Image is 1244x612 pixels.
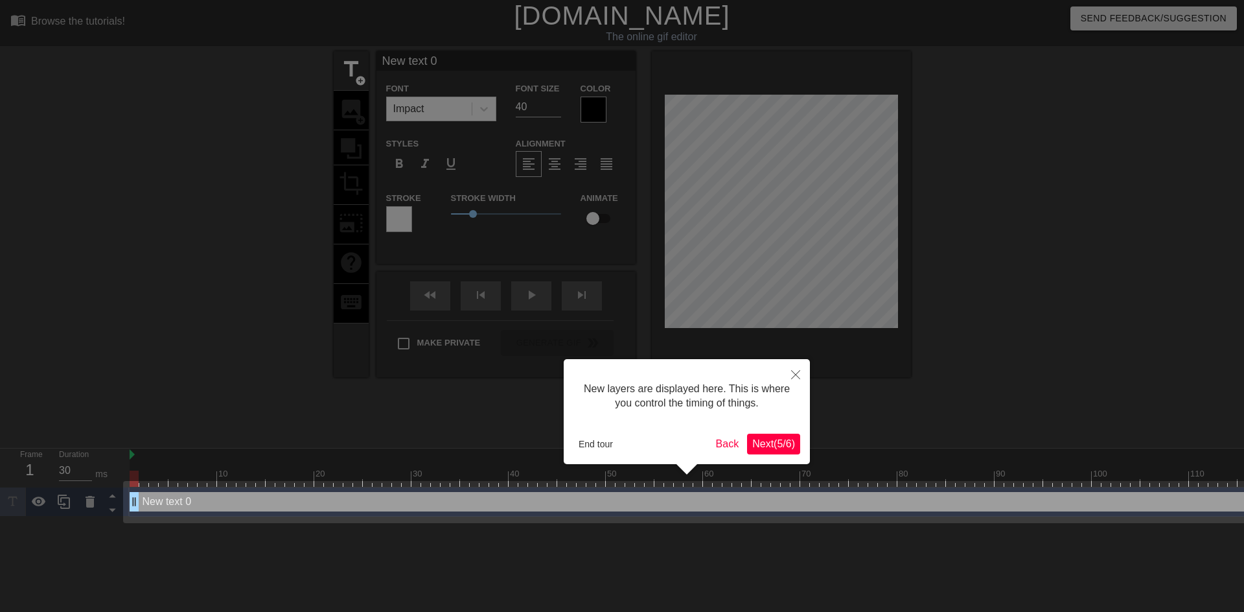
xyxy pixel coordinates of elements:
[781,359,810,389] button: Close
[573,369,800,424] div: New layers are displayed here. This is where you control the timing of things.
[711,434,744,454] button: Back
[747,434,800,454] button: Next
[752,438,795,449] span: Next ( 5 / 6 )
[573,434,618,454] button: End tour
